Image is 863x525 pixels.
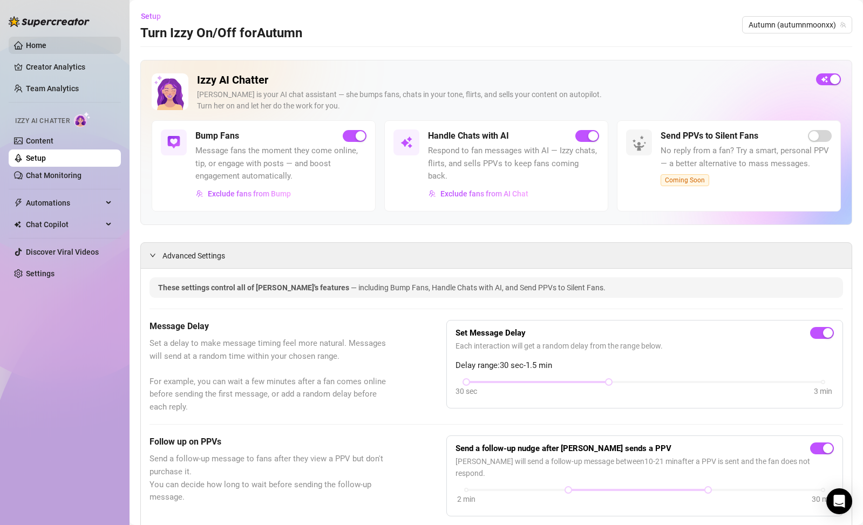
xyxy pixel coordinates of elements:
button: Exclude fans from Bump [195,185,291,202]
span: thunderbolt [14,199,23,207]
a: Content [26,137,53,145]
span: Automations [26,194,103,212]
h3: Turn Izzy On/Off for Autumn [140,25,302,42]
h5: Message Delay [150,320,392,333]
span: Izzy AI Chatter [15,116,70,126]
span: These settings control all of [PERSON_NAME]'s features [158,283,351,292]
img: svg%3e [196,190,203,197]
div: 30 sec [456,385,477,397]
a: Home [26,41,46,50]
a: Discover Viral Videos [26,248,99,256]
span: Respond to fan messages with AI — Izzy chats, flirts, and sells PPVs to keep fans coming back. [428,145,599,183]
h5: Handle Chats with AI [428,129,509,142]
h5: Follow up on PPVs [150,435,392,448]
span: Coming Soon [661,174,709,186]
img: svg%3e [167,136,180,149]
strong: Set Message Delay [456,328,526,338]
img: silent-fans-ppv-o-N6Mmdf.svg [632,135,649,153]
span: expanded [150,252,156,258]
span: Chat Copilot [26,216,103,233]
span: Message fans the moment they come online, tip, or engage with posts — and boost engagement automa... [195,145,366,183]
a: Setup [26,154,46,162]
div: [PERSON_NAME] is your AI chat assistant — she bumps fans, chats in your tone, flirts, and sells y... [197,89,807,112]
a: Team Analytics [26,84,79,93]
span: Advanced Settings [162,250,225,262]
div: 3 min [814,385,832,397]
img: AI Chatter [74,112,91,127]
h2: Izzy AI Chatter [197,73,807,87]
div: 2 min [457,493,475,505]
img: Chat Copilot [14,221,21,228]
div: expanded [150,249,162,261]
span: — including Bump Fans, Handle Chats with AI, and Send PPVs to Silent Fans. [351,283,606,292]
span: Set a delay to make message timing feel more natural. Messages will send at a random time within ... [150,337,392,413]
span: [PERSON_NAME] will send a follow-up message between 10 - 21 min after a PPV is sent and the fan d... [456,455,834,479]
span: Setup [141,12,161,21]
img: svg%3e [429,190,436,197]
span: team [840,22,846,28]
a: Chat Monitoring [26,171,81,180]
div: 30 min [812,493,834,505]
button: Setup [140,8,169,25]
span: Send a follow-up message to fans after they view a PPV but don't purchase it. You can decide how ... [150,453,392,503]
span: Autumn (autumnmoonxx) [749,17,846,33]
h5: Bump Fans [195,129,239,142]
a: Creator Analytics [26,58,112,76]
div: Open Intercom Messenger [826,488,852,514]
span: No reply from a fan? Try a smart, personal PPV — a better alternative to mass messages. [661,145,832,170]
button: Exclude fans from AI Chat [428,185,529,202]
span: Delay range: 30 sec - 1.5 min [456,359,834,372]
img: Izzy AI Chatter [152,73,188,110]
span: Exclude fans from Bump [208,189,291,198]
img: logo-BBDzfeDw.svg [9,16,90,27]
span: Each interaction will get a random delay from the range below. [456,340,834,352]
span: Exclude fans from AI Chat [440,189,528,198]
a: Settings [26,269,55,278]
h5: Send PPVs to Silent Fans [661,129,758,142]
strong: Send a follow-up nudge after [PERSON_NAME] sends a PPV [456,444,671,453]
img: svg%3e [400,136,413,149]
